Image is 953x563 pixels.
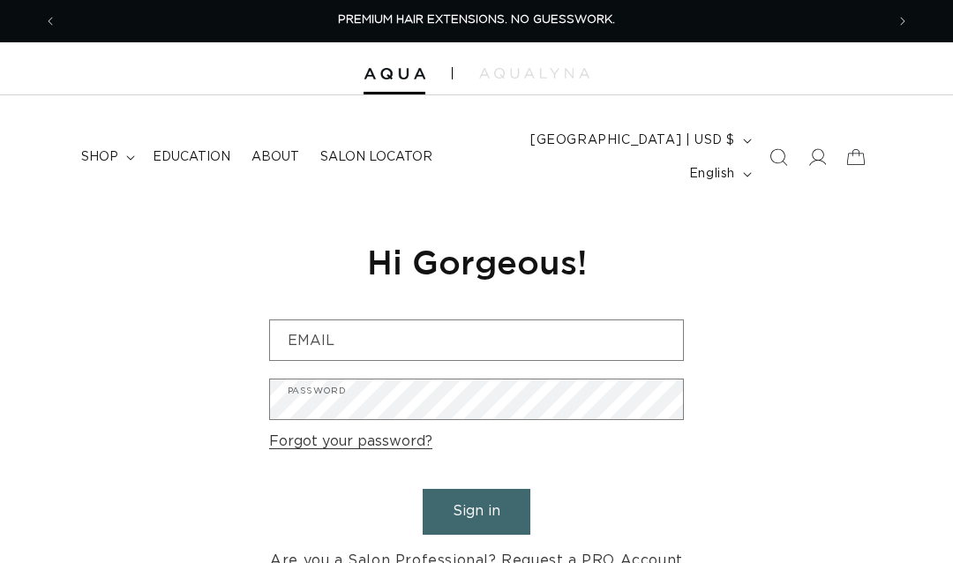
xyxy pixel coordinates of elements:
img: aqualyna.com [479,68,589,79]
button: English [679,157,759,191]
span: About [251,149,299,165]
span: Education [153,149,230,165]
a: Salon Locator [310,139,443,176]
summary: shop [71,139,142,176]
a: Education [142,139,241,176]
span: English [689,165,735,184]
span: [GEOGRAPHIC_DATA] | USD $ [530,131,735,150]
input: Email [270,320,683,360]
span: shop [81,149,118,165]
button: Previous announcement [31,4,70,38]
span: Salon Locator [320,149,432,165]
img: Aqua Hair Extensions [364,68,425,80]
button: [GEOGRAPHIC_DATA] | USD $ [520,124,759,157]
button: Sign in [423,489,530,534]
a: Forgot your password? [269,429,432,454]
button: Next announcement [883,4,922,38]
summary: Search [759,138,798,176]
h1: Hi Gorgeous! [269,240,684,283]
span: PREMIUM HAIR EXTENSIONS. NO GUESSWORK. [338,14,615,26]
a: About [241,139,310,176]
